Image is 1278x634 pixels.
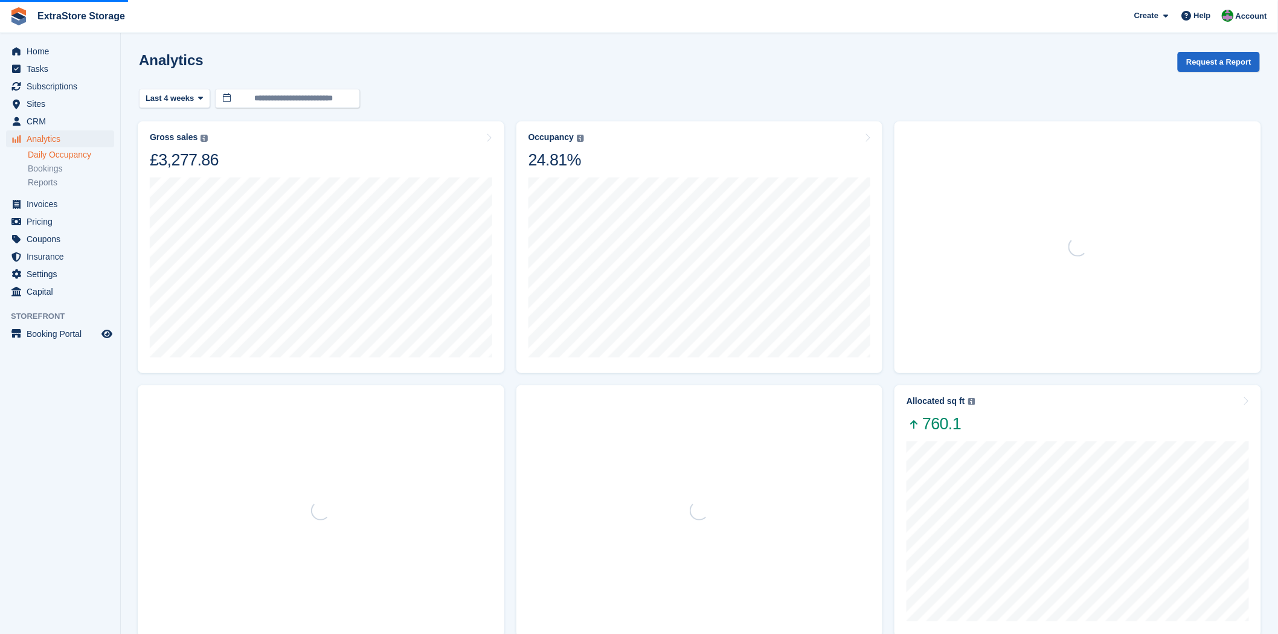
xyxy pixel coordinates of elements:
[27,196,99,213] span: Invoices
[528,150,584,170] div: 24.81%
[27,266,99,283] span: Settings
[6,113,114,130] a: menu
[528,132,574,142] div: Occupancy
[33,6,130,26] a: ExtraStore Storage
[28,177,114,188] a: Reports
[27,95,99,112] span: Sites
[907,396,965,406] div: Allocated sq ft
[1236,10,1267,22] span: Account
[27,130,99,147] span: Analytics
[27,78,99,95] span: Subscriptions
[6,95,114,112] a: menu
[6,43,114,60] a: menu
[146,92,194,104] span: Last 4 weeks
[6,78,114,95] a: menu
[139,52,204,68] h2: Analytics
[27,113,99,130] span: CRM
[27,283,99,300] span: Capital
[6,231,114,248] a: menu
[139,89,210,109] button: Last 4 weeks
[6,213,114,230] a: menu
[27,43,99,60] span: Home
[6,248,114,265] a: menu
[1222,10,1234,22] img: Grant Daniel
[28,163,114,175] a: Bookings
[6,325,114,342] a: menu
[907,414,975,434] span: 760.1
[27,213,99,230] span: Pricing
[201,135,208,142] img: icon-info-grey-7440780725fd019a000dd9b08b2336e03edf1995a4989e88bcd33f0948082b44.svg
[11,310,120,322] span: Storefront
[6,130,114,147] a: menu
[6,196,114,213] a: menu
[28,149,114,161] a: Daily Occupancy
[577,135,584,142] img: icon-info-grey-7440780725fd019a000dd9b08b2336e03edf1995a4989e88bcd33f0948082b44.svg
[1194,10,1211,22] span: Help
[150,132,197,142] div: Gross sales
[6,60,114,77] a: menu
[27,231,99,248] span: Coupons
[100,327,114,341] a: Preview store
[27,60,99,77] span: Tasks
[150,150,219,170] div: £3,277.86
[1134,10,1158,22] span: Create
[27,325,99,342] span: Booking Portal
[6,266,114,283] a: menu
[968,398,975,405] img: icon-info-grey-7440780725fd019a000dd9b08b2336e03edf1995a4989e88bcd33f0948082b44.svg
[27,248,99,265] span: Insurance
[10,7,28,25] img: stora-icon-8386f47178a22dfd0bd8f6a31ec36ba5ce8667c1dd55bd0f319d3a0aa187defe.svg
[1178,52,1260,72] button: Request a Report
[6,283,114,300] a: menu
